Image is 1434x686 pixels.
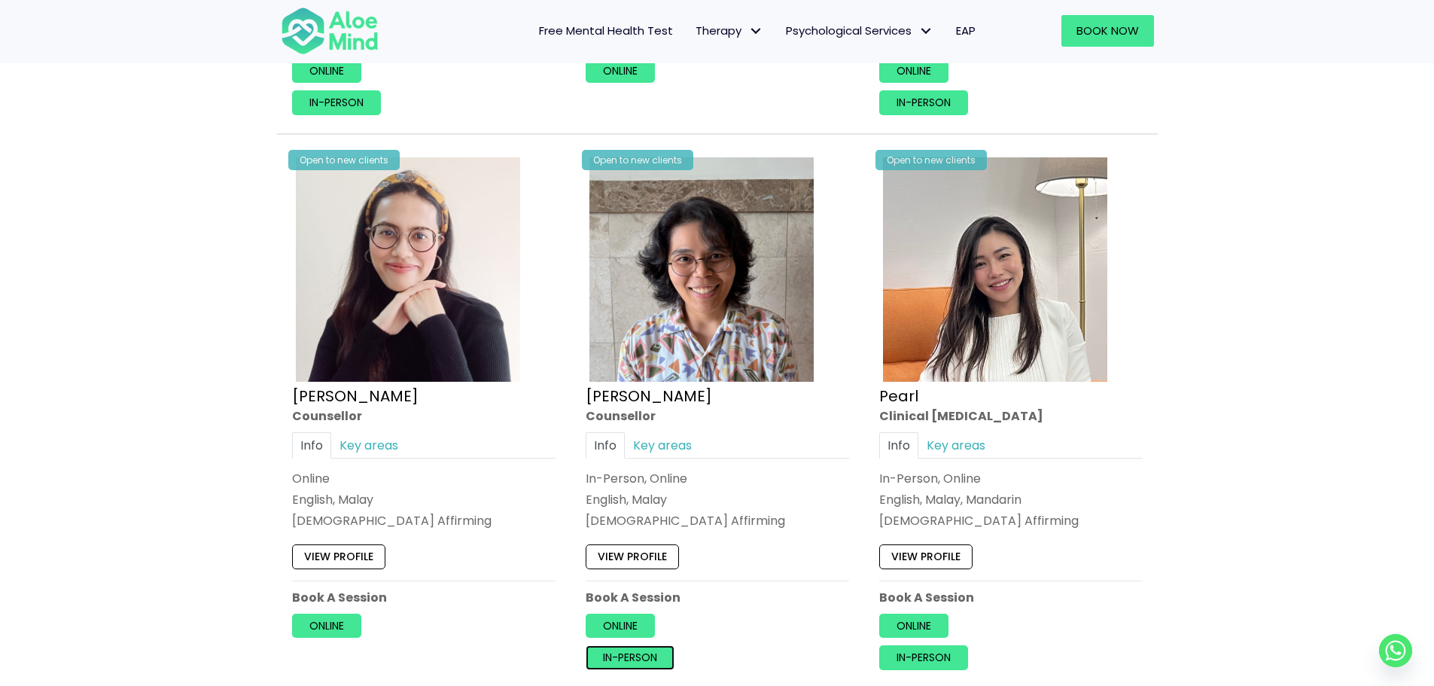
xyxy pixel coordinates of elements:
div: [DEMOGRAPHIC_DATA] Affirming [586,512,849,529]
img: Pearl photo [883,157,1107,382]
a: Info [586,432,625,459]
div: [DEMOGRAPHIC_DATA] Affirming [879,512,1143,529]
a: Online [586,614,655,638]
a: View profile [879,545,973,569]
a: Key areas [625,432,700,459]
a: Pearl [879,386,918,407]
div: Clinical [MEDICAL_DATA] [879,407,1143,425]
a: In-person [586,645,674,669]
span: EAP [956,23,976,38]
span: Therapy [696,23,763,38]
a: Online [879,58,948,82]
a: Info [879,432,918,459]
span: Free Mental Health Test [539,23,673,38]
a: In-person [879,90,968,114]
a: [PERSON_NAME] [586,386,712,407]
a: Online [879,614,948,638]
a: Whatsapp [1379,634,1412,667]
a: Free Mental Health Test [528,15,684,47]
div: Open to new clients [288,150,400,170]
a: [PERSON_NAME] [292,386,419,407]
a: EAP [945,15,987,47]
p: Book A Session [879,589,1143,606]
a: Key areas [918,432,994,459]
a: In-person [879,645,968,669]
a: View profile [586,545,679,569]
p: English, Malay, Mandarin [879,491,1143,508]
span: Book Now [1076,23,1139,38]
nav: Menu [398,15,987,47]
a: Info [292,432,331,459]
a: View profile [292,545,385,569]
p: Book A Session [292,589,556,606]
span: Psychological Services [786,23,933,38]
div: Online [292,470,556,487]
a: Psychological ServicesPsychological Services: submenu [775,15,945,47]
img: Aloe mind Logo [281,6,379,56]
a: Book Now [1061,15,1154,47]
div: Open to new clients [582,150,693,170]
a: Online [586,58,655,82]
span: Psychological Services: submenu [915,20,937,42]
a: In-person [292,90,381,114]
a: Online [292,614,361,638]
div: Counsellor [292,407,556,425]
p: English, Malay [292,491,556,508]
a: TherapyTherapy: submenu [684,15,775,47]
p: Book A Session [586,589,849,606]
div: Open to new clients [875,150,987,170]
span: Therapy: submenu [745,20,767,42]
a: Online [292,58,361,82]
div: In-Person, Online [586,470,849,487]
img: zafeera counsellor [589,157,814,382]
p: English, Malay [586,491,849,508]
div: [DEMOGRAPHIC_DATA] Affirming [292,512,556,529]
a: Key areas [331,432,406,459]
img: Therapist Photo Update [296,157,520,382]
div: Counsellor [586,407,849,425]
div: In-Person, Online [879,470,1143,487]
